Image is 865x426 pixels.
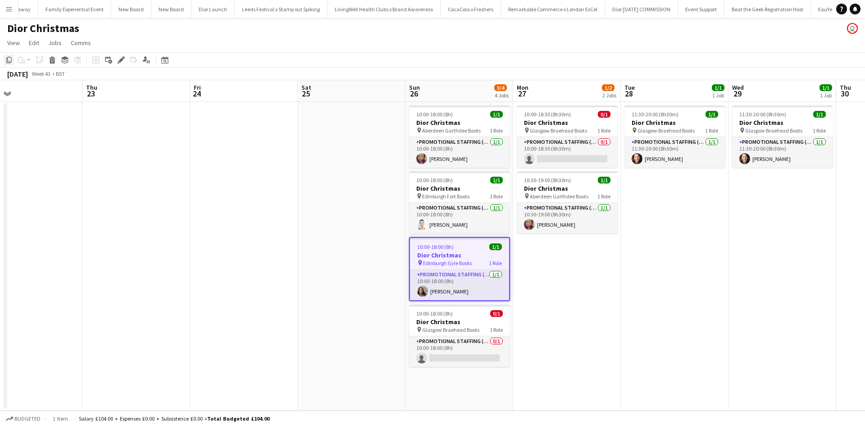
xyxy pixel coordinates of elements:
[517,171,618,234] app-job-card: 10:30-19:00 (8h30m)1/1Dior Christmas Aberdeen Garthdee Boots1 RolePromotional Staffing (Sales Sta...
[706,111,718,118] span: 1/1
[637,127,695,134] span: Glasgow Braehead Boots
[624,137,725,168] app-card-role: Promotional Staffing (Sales Staff)1/111:30-20:00 (8h30m)[PERSON_NAME]
[422,127,481,134] span: Aberdeen Garthdee Boots
[441,0,501,18] button: CocaCola x Freshers
[409,137,510,168] app-card-role: Promotional Staffing (Sales Staff)1/110:00-18:00 (8h)[PERSON_NAME]
[4,37,23,49] a: View
[490,111,503,118] span: 1/1
[328,0,441,18] button: LivingWell Health Clubs x Brand Awareness
[624,105,725,168] app-job-card: 11:30-20:00 (8h30m)1/1Dior Christmas Glasgow Braehead Boots1 RolePromotional Staffing (Sales Staf...
[624,119,725,127] h3: Dior Christmas
[423,260,472,266] span: Edinburgh Gyle Boots
[416,177,453,183] span: 10:00-18:00 (8h)
[7,69,28,78] div: [DATE]
[56,70,65,77] div: BST
[732,105,833,168] app-job-card: 11:30-20:00 (8h30m)1/1Dior Christmas Glasgow Braehead Boots1 RolePromotional Staffing (Sales Staf...
[409,318,510,326] h3: Dior Christmas
[597,127,610,134] span: 1 Role
[409,336,510,367] app-card-role: Promotional Staffing (Sales Staff)0/110:00-18:00 (8h)
[29,39,39,47] span: Edit
[151,0,191,18] button: New Board
[490,193,503,200] span: 1 Role
[489,260,502,266] span: 1 Role
[45,37,65,49] a: Jobs
[632,111,678,118] span: 11:30-20:00 (8h30m)
[678,0,724,18] button: Event Support
[840,83,851,92] span: Thu
[517,137,618,168] app-card-role: Promotional Staffing (Sales Staff)0/110:00-18:30 (8h30m)
[598,111,610,118] span: 0/1
[192,88,201,99] span: 24
[7,22,79,35] h1: Dior Christmas
[409,305,510,367] div: 10:00-18:00 (8h)0/1Dior Christmas Glasgow Braehead Boots1 RolePromotional Staffing (Sales Staff)0...
[732,83,744,92] span: Wed
[410,251,509,259] h3: Dior Christmas
[422,193,469,200] span: Edinburgh Fort Boots
[501,0,605,18] button: Remarkable Commerce x London ExCel
[489,243,502,250] span: 1/1
[517,83,528,92] span: Mon
[705,127,718,134] span: 1 Role
[71,39,91,47] span: Comms
[25,37,43,49] a: Edit
[490,326,503,333] span: 1 Role
[408,88,420,99] span: 26
[838,88,851,99] span: 30
[530,127,587,134] span: Glasgow Braehead Boots
[490,177,503,183] span: 1/1
[524,177,571,183] span: 10:30-19:00 (8h30m)
[515,88,528,99] span: 27
[517,119,618,127] h3: Dior Christmas
[712,84,724,91] span: 1/1
[745,127,802,134] span: Glasgow Braehead Boots
[410,270,509,300] app-card-role: Promotional Staffing (Sales Staff)1/110:00-18:00 (8h)[PERSON_NAME]
[602,84,615,91] span: 1/2
[301,83,311,92] span: Sat
[5,414,42,424] button: Budgeted
[409,237,510,301] app-job-card: 10:00-18:00 (8h)1/1Dior Christmas Edinburgh Gyle Boots1 RolePromotional Staffing (Sales Staff)1/1...
[517,105,618,168] app-job-card: 10:00-18:30 (8h30m)0/1Dior Christmas Glasgow Braehead Boots1 RolePromotional Staffing (Sales Staf...
[732,119,833,127] h3: Dior Christmas
[30,70,52,77] span: Week 43
[605,0,678,18] button: Dior [DATE] COMMISSION
[409,203,510,234] app-card-role: Promotional Staffing (Sales Staff)1/110:00-18:00 (8h)[PERSON_NAME]
[48,39,62,47] span: Jobs
[530,193,588,200] span: Aberdeen Garthdee Boots
[732,137,833,168] app-card-role: Promotional Staffing (Sales Staff)1/111:30-20:00 (8h30m)[PERSON_NAME]
[409,184,510,192] h3: Dior Christmas
[811,0,865,18] button: EauYes Sampling
[820,92,832,99] div: 1 Job
[86,83,97,92] span: Thu
[712,92,724,99] div: 1 Job
[7,39,20,47] span: View
[409,171,510,234] div: 10:00-18:00 (8h)1/1Dior Christmas Edinburgh Fort Boots1 RolePromotional Staffing (Sales Staff)1/1...
[847,23,858,34] app-user-avatar: Joanne Milne
[490,127,503,134] span: 1 Role
[739,111,786,118] span: 11:30-20:00 (8h30m)
[416,310,453,317] span: 10:00-18:00 (8h)
[494,84,507,91] span: 3/4
[14,416,41,422] span: Budgeted
[819,84,832,91] span: 1/1
[409,105,510,168] div: 10:00-18:00 (8h)1/1Dior Christmas Aberdeen Garthdee Boots1 RolePromotional Staffing (Sales Staff)...
[813,111,826,118] span: 1/1
[490,310,503,317] span: 0/1
[724,0,811,18] button: Beat the Geek Registration Host
[524,111,571,118] span: 10:00-18:30 (8h30m)
[602,92,616,99] div: 2 Jobs
[416,111,453,118] span: 10:00-18:00 (8h)
[194,83,201,92] span: Fri
[517,203,618,234] app-card-role: Promotional Staffing (Sales Staff)1/110:30-19:00 (8h30m)[PERSON_NAME]
[623,88,635,99] span: 28
[517,184,618,192] h3: Dior Christmas
[598,177,610,183] span: 1/1
[235,0,328,18] button: Leeds Festival x Stamp out Spiking
[207,415,269,422] span: Total Budgeted £104.00
[409,83,420,92] span: Sun
[624,83,635,92] span: Tue
[79,415,269,422] div: Salary £104.00 + Expenses £0.00 + Subsistence £0.00 =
